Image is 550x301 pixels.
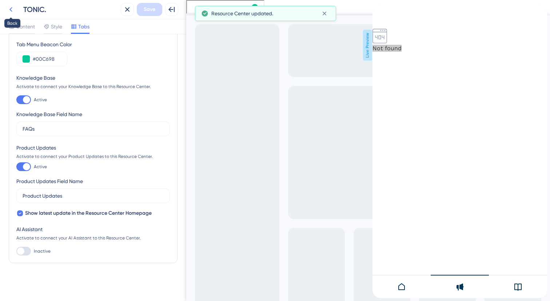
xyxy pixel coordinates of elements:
[78,22,89,31] span: Tabs
[211,9,273,18] span: Resource Center updated.
[51,22,62,31] span: Style
[16,177,83,186] div: Product Updates Field Name
[34,248,51,254] span: Inactive
[34,164,47,170] span: Active
[137,3,162,16] button: Save
[16,235,170,241] div: Activate to connect your AI Assistant to this Resource Center.
[16,143,170,152] div: Product Updates
[16,84,170,90] div: Activate to connect your Knowledge Base to this Resource Center.
[16,74,170,82] div: Knowledge Base
[23,192,164,200] input: Product Updates
[25,209,152,218] span: Show latest update in the Resource Center Homepage
[16,110,82,119] div: Knowledge Base Field Name
[16,22,35,31] span: Content
[144,5,155,14] span: Save
[67,4,69,9] div: 3
[23,125,164,133] input: Knowledge Base
[34,97,47,103] span: Active
[17,2,62,11] span: Resource Center
[16,40,170,49] div: Tab Menu Beacon Color
[16,154,170,159] div: Activate to connect your Product Updates to this Resource Center.
[16,225,170,234] div: AI Assistant
[177,30,186,61] span: Live Preview
[23,4,118,15] div: TONIC.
